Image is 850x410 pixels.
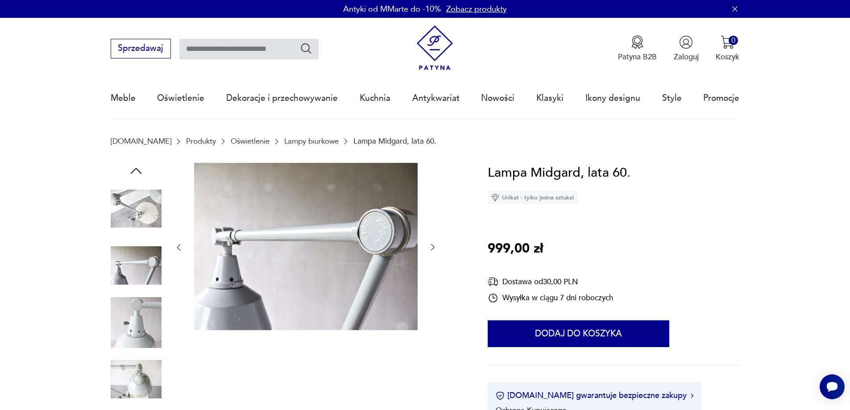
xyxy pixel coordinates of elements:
a: Kuchnia [360,78,390,119]
img: Zdjęcie produktu Lampa Midgard, lata 60. [111,183,162,234]
a: Zobacz produkty [446,4,507,15]
button: Dodaj do koszyka [488,320,669,347]
img: Ikona dostawy [488,276,498,287]
img: Ikonka użytkownika [679,35,693,49]
button: [DOMAIN_NAME] gwarantuje bezpieczne zakupy [496,390,693,401]
p: Koszyk [716,52,739,62]
a: Antykwariat [412,78,460,119]
a: Nowości [481,78,514,119]
button: Patyna B2B [618,35,657,62]
a: Ikony designu [585,78,640,119]
img: Ikona medalu [630,35,644,49]
button: Sprzedawaj [111,39,171,58]
a: Oświetlenie [157,78,204,119]
a: Style [662,78,682,119]
img: Zdjęcie produktu Lampa Midgard, lata 60. [111,240,162,291]
p: 999,00 zł [488,239,543,259]
a: Sprzedawaj [111,46,171,53]
img: Patyna - sklep z meblami i dekoracjami vintage [412,25,457,70]
img: Zdjęcie produktu Lampa Midgard, lata 60. [194,163,418,331]
div: 0 [729,36,738,45]
div: Unikat - tylko jedna sztuka! [488,191,578,204]
img: Zdjęcie produktu Lampa Midgard, lata 60. [111,354,162,405]
p: Zaloguj [674,52,699,62]
p: Antyki od MMarte do -10% [343,4,441,15]
img: Ikona strzałki w prawo [691,393,693,398]
img: Ikona diamentu [491,194,499,202]
p: Lampa Midgard, lata 60. [353,137,436,145]
a: Produkty [186,137,216,145]
div: Wysyłka w ciągu 7 dni roboczych [488,293,613,303]
a: Promocje [703,78,739,119]
a: Meble [111,78,136,119]
a: Ikona medaluPatyna B2B [618,35,657,62]
a: [DOMAIN_NAME] [111,137,171,145]
div: Dostawa od 30,00 PLN [488,276,613,287]
p: Patyna B2B [618,52,657,62]
button: Zaloguj [674,35,699,62]
button: Szukaj [300,42,313,55]
a: Lampy biurkowe [284,137,339,145]
h1: Lampa Midgard, lata 60. [488,163,630,183]
button: 0Koszyk [716,35,739,62]
img: Ikona koszyka [721,35,734,49]
a: Dekoracje i przechowywanie [226,78,338,119]
img: Zdjęcie produktu Lampa Midgard, lata 60. [111,297,162,348]
a: Oświetlenie [231,137,270,145]
a: Klasyki [536,78,564,119]
iframe: Smartsupp widget button [820,374,845,399]
img: Ikona certyfikatu [496,391,505,400]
